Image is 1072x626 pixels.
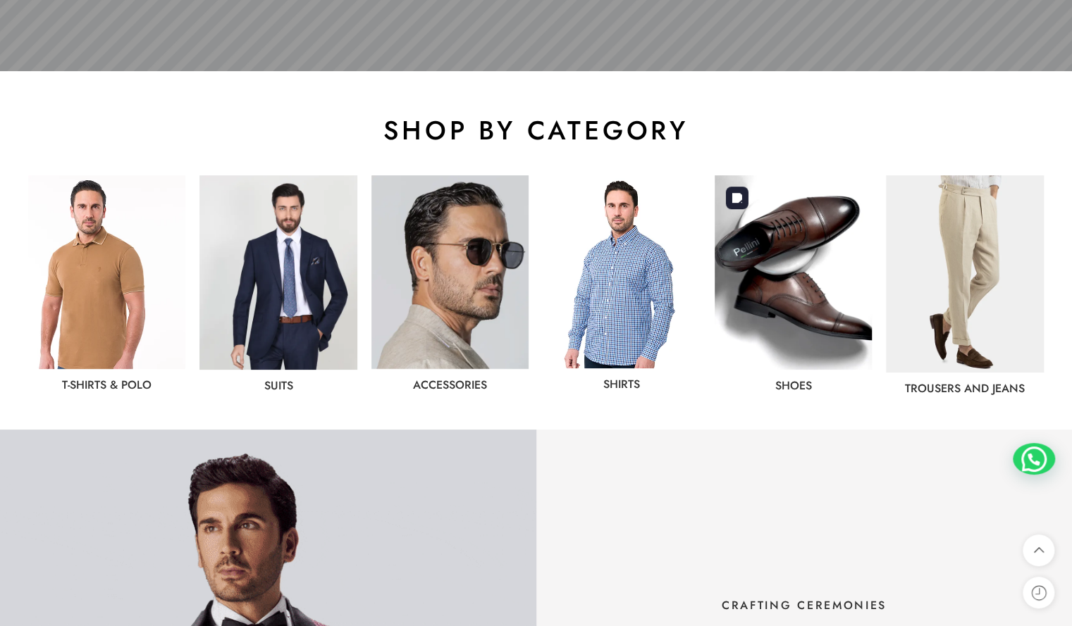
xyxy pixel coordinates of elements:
[62,377,152,393] a: T-Shirts & Polo
[413,377,487,393] a: Accessories
[905,380,1025,396] a: Trousers and jeans
[603,376,640,392] a: Shirts
[722,597,887,613] span: CRAFTING CEREMONIES
[264,377,293,394] a: Suits
[775,377,812,394] a: shoes
[28,113,1044,147] h2: shop by category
